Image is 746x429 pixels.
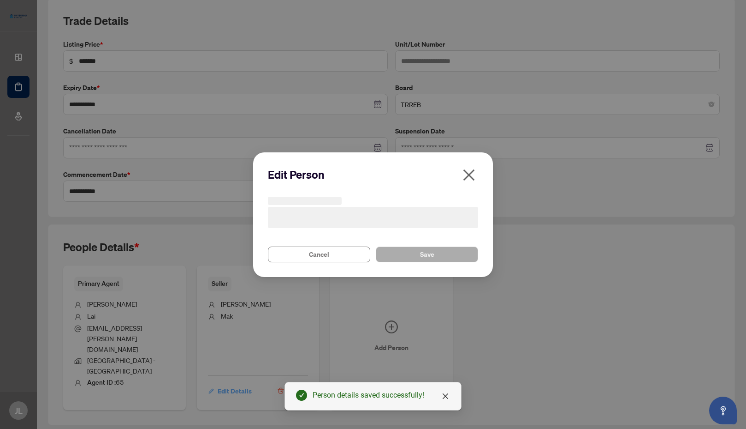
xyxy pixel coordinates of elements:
button: Open asap [709,397,737,424]
h2: Edit Person [268,167,478,182]
a: Close [440,391,450,401]
button: Save [376,247,478,262]
button: Cancel [268,247,370,262]
div: Person details saved successfully! [313,390,450,401]
span: check-circle [296,390,307,401]
span: close [462,168,476,182]
span: close [442,393,449,400]
span: Cancel [309,247,329,262]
